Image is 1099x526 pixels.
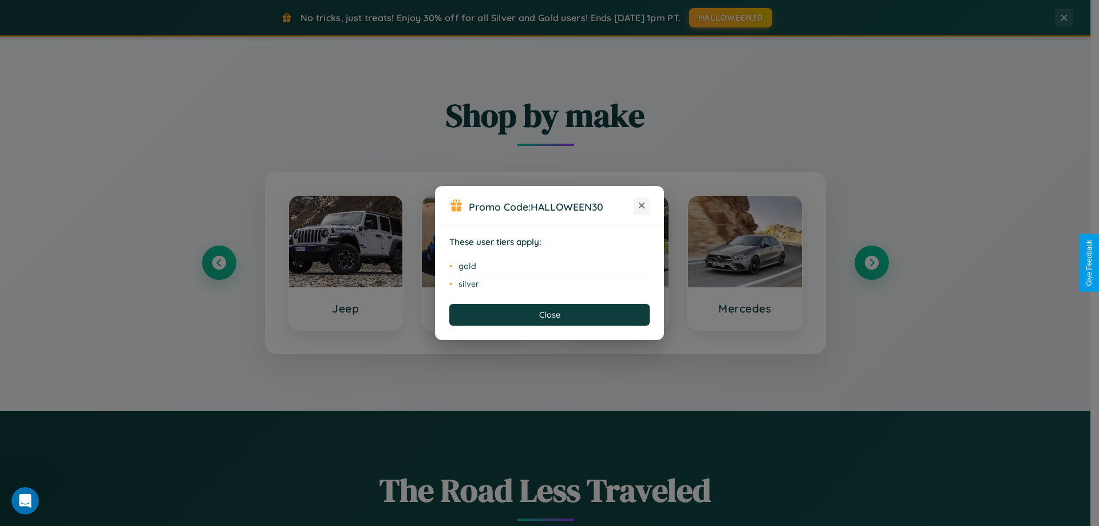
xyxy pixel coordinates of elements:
b: HALLOWEEN30 [531,200,603,213]
li: silver [449,275,650,292]
strong: These user tiers apply: [449,236,541,247]
iframe: Intercom live chat [11,487,39,515]
li: gold [449,258,650,275]
div: Give Feedback [1085,240,1093,286]
h3: Promo Code: [469,200,634,213]
button: Close [449,304,650,326]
